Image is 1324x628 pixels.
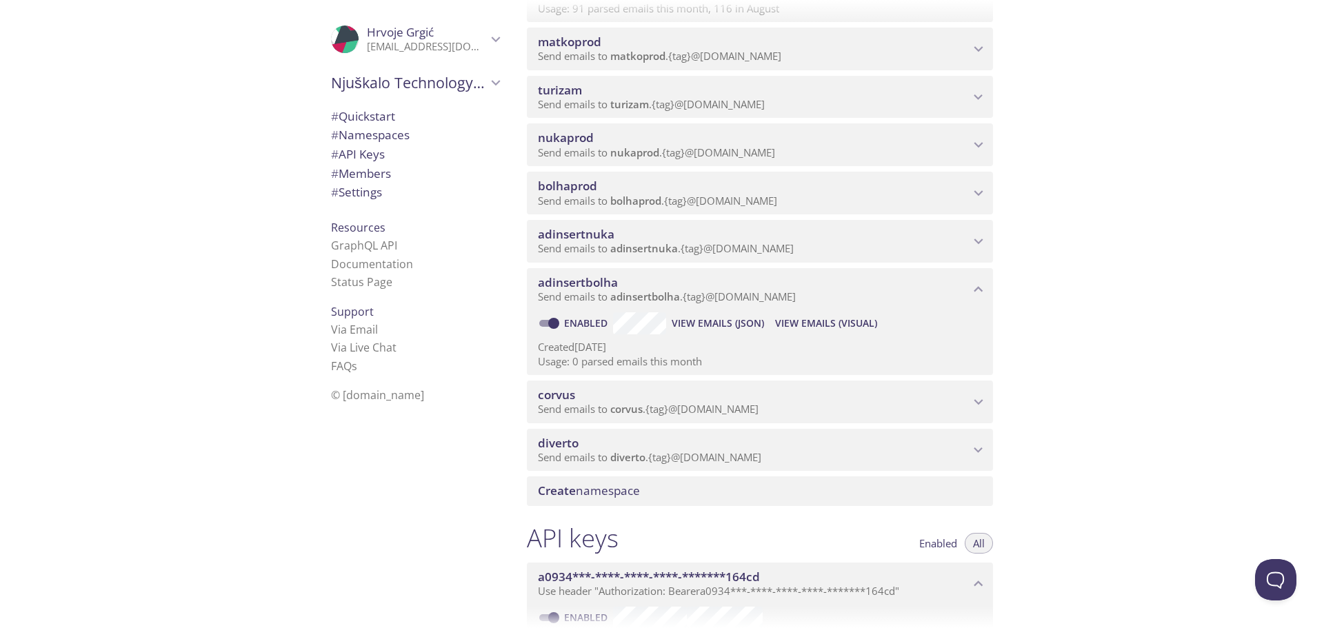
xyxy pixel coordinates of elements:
span: # [331,146,339,162]
div: adinsertnuka namespace [527,220,993,263]
div: Hrvoje Grgić [320,17,510,62]
span: adinsertnuka [538,226,614,242]
span: View Emails (Visual) [775,315,877,332]
span: nukaprod [610,145,659,159]
span: corvus [610,402,643,416]
span: Send emails to . {tag} @[DOMAIN_NAME] [538,402,759,416]
span: API Keys [331,146,385,162]
a: GraphQL API [331,238,397,253]
div: turizam namespace [527,76,993,119]
p: Created [DATE] [538,340,982,354]
span: nukaprod [538,130,594,145]
div: API Keys [320,145,510,164]
span: Resources [331,220,385,235]
span: Namespaces [331,127,410,143]
div: Members [320,164,510,183]
h1: API keys [527,523,619,554]
div: diverto namespace [527,429,993,472]
span: View Emails (JSON) [672,315,764,332]
div: adinsertbolha namespace [527,268,993,311]
div: bolhaprod namespace [527,172,993,214]
span: adinsertbolha [610,290,680,303]
span: corvus [538,387,575,403]
span: matkoprod [610,49,665,63]
span: © [DOMAIN_NAME] [331,387,424,403]
a: Via Email [331,322,378,337]
span: namespace [538,483,640,498]
span: adinsertnuka [610,241,678,255]
span: Quickstart [331,108,395,124]
span: Hrvoje Grgić [367,24,434,40]
iframe: Help Scout Beacon - Open [1255,559,1296,600]
span: Send emails to . {tag} @[DOMAIN_NAME] [538,49,781,63]
span: Send emails to . {tag} @[DOMAIN_NAME] [538,450,761,464]
a: Via Live Chat [331,340,397,355]
div: Create namespace [527,476,993,505]
a: Status Page [331,274,392,290]
span: Create [538,483,576,498]
span: # [331,184,339,200]
div: Njuškalo Technology d.o.o. [320,65,510,101]
div: corvus namespace [527,381,993,423]
p: [EMAIL_ADDRESS][DOMAIN_NAME] [367,40,487,54]
div: Quickstart [320,107,510,126]
span: Send emails to . {tag} @[DOMAIN_NAME] [538,97,765,111]
div: nukaprod namespace [527,123,993,166]
a: Documentation [331,256,413,272]
span: adinsertbolha [538,274,618,290]
button: View Emails (JSON) [666,312,770,334]
span: Send emails to . {tag} @[DOMAIN_NAME] [538,290,796,303]
span: diverto [610,450,645,464]
div: Team Settings [320,183,510,202]
span: bolhaprod [610,194,661,207]
span: # [331,165,339,181]
p: Usage: 0 parsed emails this month [538,354,982,369]
span: Support [331,304,374,319]
span: turizam [538,82,582,98]
button: View Emails (Visual) [770,312,883,334]
button: All [965,533,993,554]
a: Enabled [562,316,613,330]
span: Send emails to . {tag} @[DOMAIN_NAME] [538,194,777,207]
span: bolhaprod [538,178,597,194]
span: Njuškalo Technology d.o.o. [331,73,487,92]
div: Namespaces [320,125,510,145]
button: Enabled [911,533,965,554]
span: # [331,127,339,143]
span: # [331,108,339,124]
span: Settings [331,184,382,200]
span: matkoprod [538,34,601,50]
div: matkoprod namespace [527,28,993,70]
span: s [352,358,357,374]
span: Members [331,165,391,181]
span: diverto [538,435,579,451]
span: Send emails to . {tag} @[DOMAIN_NAME] [538,145,775,159]
a: FAQ [331,358,357,374]
span: turizam [610,97,649,111]
span: Send emails to . {tag} @[DOMAIN_NAME] [538,241,794,255]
